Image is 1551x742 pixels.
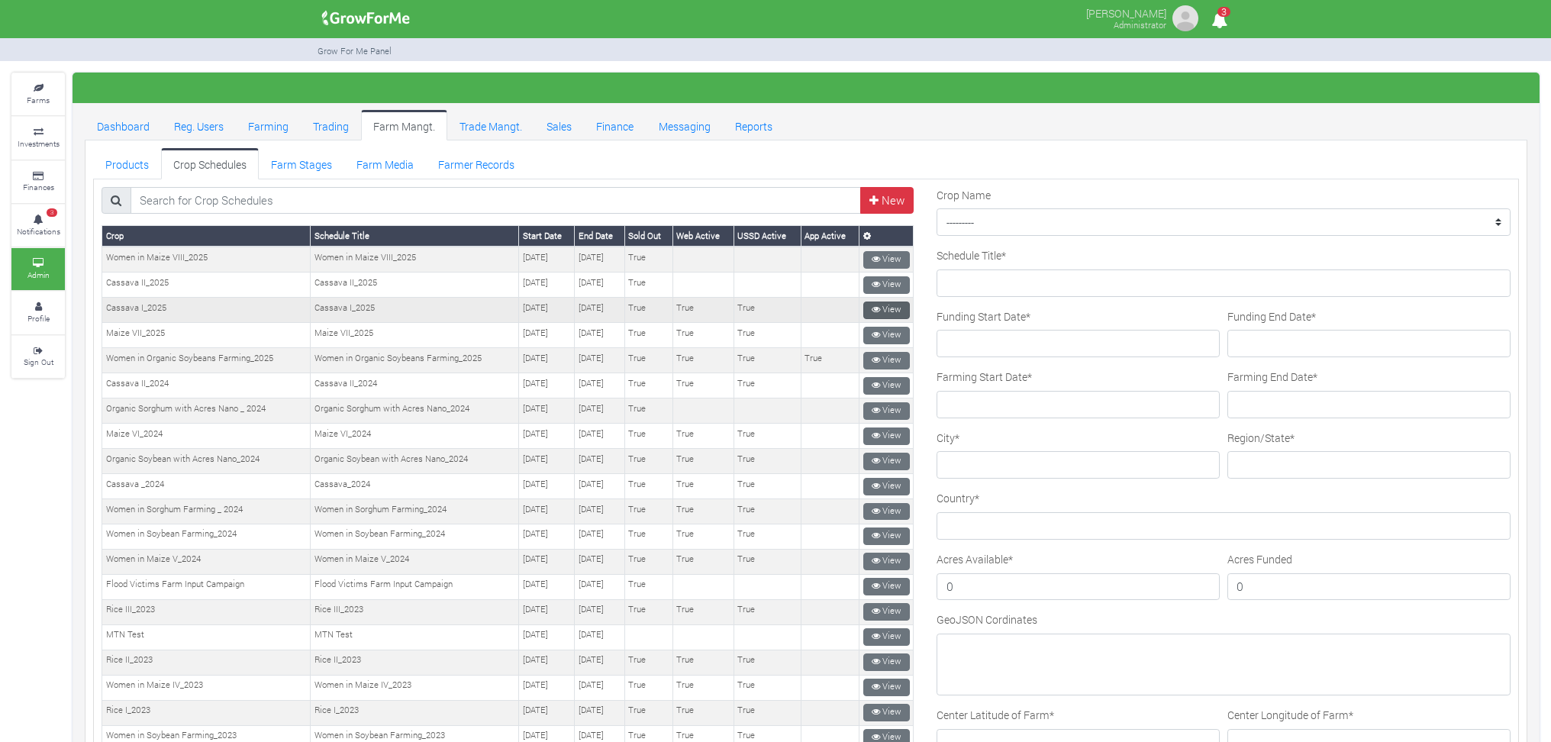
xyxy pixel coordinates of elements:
td: [DATE] [519,273,575,298]
label: Funding End Date [1227,308,1316,324]
a: Reports [723,110,785,140]
a: Reg. Users [162,110,236,140]
td: Women in Soybean Farming_2024 [311,524,519,549]
span: 3 [47,208,57,218]
td: Cassava _2024 [102,474,311,499]
td: True [672,650,734,675]
td: [DATE] [575,348,625,373]
td: True [624,273,672,298]
small: Farms [27,95,50,105]
td: Maize VI_2024 [311,424,519,449]
td: Rice II_2023 [311,650,519,675]
td: True [672,424,734,449]
th: Crop [102,226,311,247]
a: Trade Mangt. [447,110,534,140]
td: Cassava I_2025 [102,298,311,323]
td: True [801,348,859,373]
td: [DATE] [575,449,625,474]
td: [DATE] [519,599,575,624]
td: True [734,348,801,373]
a: View [863,704,910,721]
a: View [863,679,910,696]
small: Investments [18,138,60,149]
a: Sign Out [11,336,65,378]
td: Women in Maize V_2024 [102,549,311,574]
td: [DATE] [519,675,575,700]
a: Finances [11,161,65,203]
a: 3 [1204,15,1234,29]
a: View [863,402,910,420]
td: Maize VII_2025 [102,323,311,348]
td: Women in Sorghum Farming_2024 [311,499,519,524]
td: True [672,675,734,700]
td: [DATE] [575,624,625,650]
td: True [624,323,672,348]
a: View [863,578,910,595]
td: True [734,373,801,398]
a: Crop Schedules [161,148,259,179]
td: [DATE] [519,449,575,474]
a: View [863,327,910,344]
td: True [624,599,672,624]
span: 3 [1217,7,1230,17]
td: True [672,298,734,323]
a: Finance [584,110,646,140]
td: [DATE] [575,298,625,323]
td: [DATE] [575,323,625,348]
img: growforme image [1170,3,1201,34]
td: [DATE] [575,273,625,298]
td: Rice III_2023 [311,599,519,624]
td: [DATE] [575,700,625,725]
small: Administrator [1114,19,1166,31]
td: [DATE] [575,424,625,449]
td: True [624,499,672,524]
td: [DATE] [575,599,625,624]
td: True [624,424,672,449]
a: Farmer Records [426,148,527,179]
td: Cassava II_2025 [311,273,519,298]
td: [DATE] [575,650,625,675]
a: Farm Media [344,148,426,179]
td: Organic Soybean with Acres Nano_2024 [102,449,311,474]
td: True [672,323,734,348]
td: Organic Soybean with Acres Nano_2024 [311,449,519,474]
label: Center Longitude of Farm [1227,707,1353,723]
th: Sold Out [624,226,672,247]
small: Notifications [17,226,60,237]
td: MTN Test [102,624,311,650]
small: Profile [27,313,50,324]
td: True [624,474,672,499]
td: True [734,449,801,474]
a: View [863,503,910,521]
td: MTN Test [311,624,519,650]
td: [DATE] [575,549,625,574]
a: View [863,628,910,646]
td: [DATE] [575,675,625,700]
td: [DATE] [575,524,625,549]
td: True [624,549,672,574]
label: Schedule Title [937,247,1006,263]
td: True [734,499,801,524]
th: Schedule Title [311,226,519,247]
a: Products [93,148,161,179]
td: [DATE] [575,398,625,424]
td: [DATE] [575,373,625,398]
th: App Active [801,226,859,247]
td: Cassava I_2025 [311,298,519,323]
label: Center Latitude of Farm [937,707,1054,723]
a: Investments [11,117,65,159]
a: View [863,377,910,395]
td: Rice III_2023 [102,599,311,624]
a: Farming [236,110,301,140]
td: True [734,323,801,348]
td: True [672,348,734,373]
td: [DATE] [575,247,625,272]
td: True [672,700,734,725]
td: Cassava_2024 [311,474,519,499]
label: Farming End Date [1227,369,1317,385]
a: View [863,276,910,294]
label: Crop Name [937,187,991,203]
th: Start Date [519,226,575,247]
th: End Date [575,226,625,247]
a: View [863,251,910,269]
